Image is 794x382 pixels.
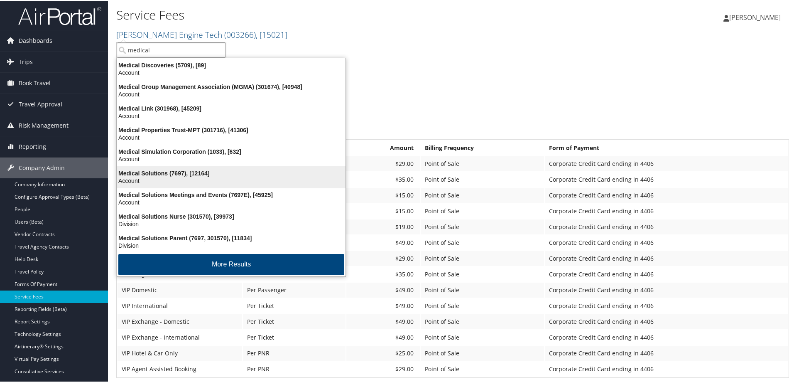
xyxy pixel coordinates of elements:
input: Search Accounts [117,42,226,57]
td: Point of Sale [421,187,544,202]
td: Per Ticket [243,313,346,328]
td: Point of Sale [421,203,544,218]
span: ( 003266 ) [224,28,256,39]
div: Account [112,176,350,184]
td: VIP International [118,298,242,313]
h3: Full Service Agent [116,123,789,135]
td: $35.00 [346,171,419,186]
td: Corporate Credit Card ending in 4406 [545,361,788,376]
td: Point of Sale [421,250,544,265]
div: Medical Solutions Meetings and Events (7697E), [45925] [112,190,350,198]
div: Medical Solutions Parent (7697, 301570), [11834] [112,234,350,241]
div: Medical Properties Trust-MPT (301716), [41306] [112,126,350,133]
td: Point of Sale [421,361,544,376]
span: Travel Approval [19,93,62,114]
td: $49.00 [346,313,419,328]
td: $29.00 [346,361,419,376]
div: Account [112,111,350,119]
td: $25.00 [346,345,419,360]
div: Division [112,241,350,249]
td: Corporate Credit Card ending in 4406 [545,203,788,218]
td: VIP Exchange - International [118,329,242,344]
span: , [ 15021 ] [256,28,287,39]
td: Point of Sale [421,171,544,186]
td: Point of Sale [421,298,544,313]
span: Risk Management [19,114,69,135]
td: Corporate Credit Card ending in 4406 [545,266,788,281]
th: Form of Payment [545,140,788,155]
div: Medical Link (301968), [45209] [112,104,350,111]
td: Per PNR [243,361,346,376]
td: Corporate Credit Card ending in 4406 [545,298,788,313]
td: Point of Sale [421,219,544,234]
td: VIP Domestic [118,282,242,297]
td: VIP Agent Assisted Booking [118,361,242,376]
td: Per Ticket [243,298,346,313]
th: Amount [346,140,419,155]
th: Billing Frequency [421,140,544,155]
div: Division [112,219,350,227]
td: $29.00 [346,155,419,170]
td: Corporate Credit Card ending in 4406 [545,187,788,202]
td: Point of Sale [421,313,544,328]
td: $15.00 [346,187,419,202]
td: $15.00 [346,203,419,218]
td: Corporate Credit Card ending in 4406 [545,250,788,265]
div: Medical Simulation Corporation (1033), [632] [112,147,350,155]
div: Medical Group Management Association (MGMA) (301674), [40948] [112,82,350,90]
span: Book Travel [19,72,51,93]
span: [PERSON_NAME] [729,12,781,21]
span: Reporting [19,136,46,156]
div: Account [112,90,350,97]
a: [PERSON_NAME] [723,4,789,29]
td: Corporate Credit Card ending in 4406 [545,329,788,344]
td: $49.00 [346,282,419,297]
span: Company Admin [19,157,65,177]
span: Dashboards [19,30,52,50]
div: Medical Solutions Nurse (301570), [39973] [112,212,350,219]
td: Per Passenger [243,282,346,297]
td: Per PNR [243,345,346,360]
td: $35.00 [346,266,419,281]
a: [PERSON_NAME] Engine Tech [116,28,287,39]
div: Account [112,198,350,205]
td: $49.00 [346,234,419,249]
td: Point of Sale [421,266,544,281]
td: Point of Sale [421,329,544,344]
td: Point of Sale [421,234,544,249]
td: $49.00 [346,298,419,313]
td: Corporate Credit Card ending in 4406 [545,282,788,297]
td: Corporate Credit Card ending in 4406 [545,313,788,328]
div: Medical Solutions (7697), [12164] [112,169,350,176]
h1: [PERSON_NAME] Engine Tech 2024 [116,91,789,108]
td: Corporate Credit Card ending in 4406 [545,171,788,186]
td: Corporate Credit Card ending in 4406 [545,345,788,360]
td: Corporate Credit Card ending in 4406 [545,155,788,170]
td: Point of Sale [421,282,544,297]
td: Corporate Credit Card ending in 4406 [545,219,788,234]
td: $29.00 [346,250,419,265]
div: Account [112,68,350,76]
span: Trips [19,51,33,71]
button: More Results [118,253,344,274]
td: Point of Sale [421,155,544,170]
div: Account [112,133,350,140]
img: airportal-logo.png [18,5,101,25]
div: Account [112,155,350,162]
div: Medical Discoveries (5709), [89] [112,61,350,68]
td: Point of Sale [421,345,544,360]
td: Per Ticket [243,329,346,344]
td: VIP Hotel & Car Only [118,345,242,360]
h1: Service Fees [116,5,565,23]
td: VIP Exchange - Domestic [118,313,242,328]
td: Corporate Credit Card ending in 4406 [545,234,788,249]
td: $19.00 [346,219,419,234]
td: $49.00 [346,329,419,344]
